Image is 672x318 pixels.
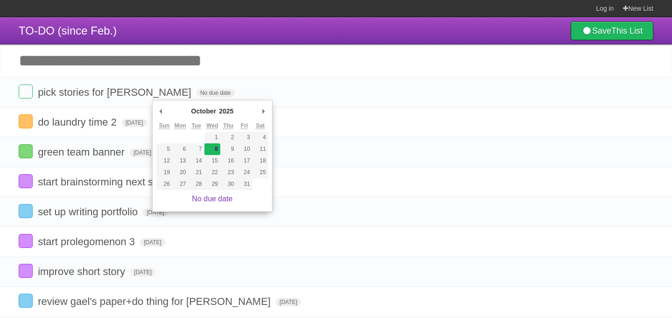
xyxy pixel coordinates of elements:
[190,104,218,118] div: October
[172,167,188,178] button: 20
[156,143,172,155] button: 5
[220,143,236,155] button: 9
[19,114,33,128] label: Done
[175,122,186,129] abbr: Monday
[259,104,268,118] button: Next Month
[236,178,252,190] button: 31
[19,204,33,218] label: Done
[236,155,252,167] button: 17
[19,174,33,188] label: Done
[188,167,204,178] button: 21
[19,144,33,158] label: Done
[220,167,236,178] button: 23
[38,176,198,188] span: start brainstorming next short story
[156,155,172,167] button: 12
[156,178,172,190] button: 26
[38,296,273,307] span: review gael's paper+do thing for [PERSON_NAME]
[159,122,170,129] abbr: Sunday
[38,146,127,158] span: green team banner
[220,178,236,190] button: 30
[19,234,33,248] label: Done
[571,21,653,40] a: SaveThis List
[204,178,220,190] button: 29
[220,132,236,143] button: 2
[156,167,172,178] button: 19
[191,122,201,129] abbr: Tuesday
[19,294,33,308] label: Done
[204,155,220,167] button: 15
[188,155,204,167] button: 14
[236,132,252,143] button: 3
[172,178,188,190] button: 27
[236,143,252,155] button: 10
[122,119,147,127] span: [DATE]
[236,167,252,178] button: 24
[220,155,236,167] button: 16
[256,122,265,129] abbr: Saturday
[38,86,194,98] span: pick stories for [PERSON_NAME]
[172,155,188,167] button: 13
[156,104,166,118] button: Previous Month
[188,178,204,190] button: 28
[252,155,268,167] button: 18
[19,24,117,37] span: TO-DO (since Feb.)
[252,167,268,178] button: 25
[611,26,643,35] b: This List
[204,167,220,178] button: 22
[276,298,301,306] span: [DATE]
[223,122,233,129] abbr: Thursday
[19,264,33,278] label: Done
[241,122,248,129] abbr: Friday
[204,132,220,143] button: 1
[143,208,168,217] span: [DATE]
[172,143,188,155] button: 6
[140,238,165,247] span: [DATE]
[206,122,218,129] abbr: Wednesday
[38,266,127,277] span: improve short story
[38,206,140,218] span: set up writing portfolio
[38,236,137,247] span: start prolegomenon 3
[130,148,155,157] span: [DATE]
[19,85,33,99] label: Done
[252,132,268,143] button: 4
[130,268,155,276] span: [DATE]
[204,143,220,155] button: 8
[252,143,268,155] button: 11
[217,104,235,118] div: 2025
[196,89,234,97] span: No due date
[192,195,232,203] a: No due date
[38,116,119,128] span: do laundry time 2
[188,143,204,155] button: 7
